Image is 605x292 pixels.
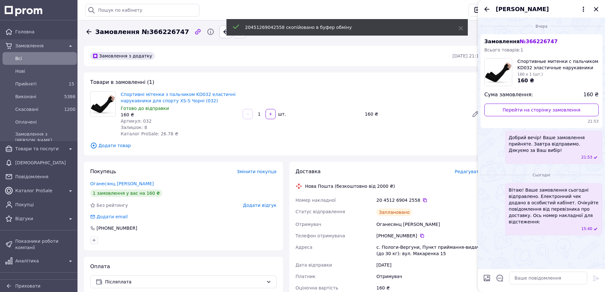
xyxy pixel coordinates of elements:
[509,134,599,153] span: Добрий вечір! Ваше замовлення прийняте. Завтра відправимо. Дякуємо за Ваш вибір!
[455,169,482,174] span: Редагувати
[15,119,74,125] span: Оплачені
[375,241,483,259] div: с. Пологи-Вергуни, Пункт приймання-видачі (до 30 кг): вул. Макаренка 15
[517,58,599,71] span: Спортивные митенки с пальчиком KD032 эластичные нарукавники для спорта XS-S Черные (032)
[296,274,316,279] span: Платник
[453,53,482,58] time: [DATE] 21:15
[517,72,543,77] span: 160 x 1 (шт.)
[376,197,482,203] div: 20 4512 6904 2558
[296,245,313,250] span: Адреса
[469,108,482,120] a: Редагувати
[15,160,74,166] span: [DEMOGRAPHIC_DATA]
[15,187,64,194] span: Каталог ProSale
[530,173,553,178] span: Сьогодні
[97,203,128,208] span: Без рейтингу
[533,24,550,29] span: Вчора
[583,91,599,98] span: 160 ₴
[237,169,277,174] span: Змінити покупця
[375,271,483,282] div: Отримувач
[484,104,599,116] a: Перейти на сторінку замовлення
[90,189,162,197] div: 1 замовлення у вас на 160 ₴
[243,203,276,208] span: Додати відгук
[90,263,110,269] span: Оплата
[15,29,74,35] span: Головна
[64,107,76,112] span: 1200
[296,285,338,290] span: Оціночна вартість
[90,142,482,149] span: Додати товар
[483,5,491,13] button: Назад
[520,38,557,44] span: № 366226747
[85,4,199,17] input: Пошук по кабінету
[376,208,412,216] div: Заплановано
[15,283,40,289] span: Приховати
[581,155,592,160] span: 21:53 11.10.2025
[15,43,64,49] span: Замовлення
[304,183,397,189] div: Нова Пошта (безкоштовно від 2000 ₴)
[15,68,74,74] span: Нові
[296,262,332,268] span: Дата відправки
[121,112,238,118] div: 160 ₴
[496,5,549,13] span: [PERSON_NAME]
[484,91,533,98] span: Сума замовлення:
[485,58,512,86] img: 6790609063_w200_h200_sportivnye-mitenki-s.jpg
[481,23,602,29] div: 11.10.2025
[105,278,264,285] span: Післяплата
[15,258,64,264] span: Аналітика
[376,233,482,239] div: [PHONE_NUMBER]
[121,125,147,130] span: Залишок: 8
[90,52,155,60] div: Замовлення з додатку
[296,168,321,174] span: Доставка
[468,4,498,17] button: Чат
[481,172,602,178] div: 12.10.2025
[15,81,62,87] span: Прийняті
[96,214,128,220] div: Додати email
[15,201,74,208] span: Покупці
[64,94,76,99] span: 5386
[96,225,138,231] div: [PHONE_NUMBER]
[15,55,74,62] span: Всi
[90,181,154,186] a: Оганесянц [PERSON_NAME]
[496,274,504,282] button: Відкрити шаблони відповідей
[15,146,64,152] span: Товари та послуги
[296,209,345,214] span: Статус відправлення
[121,131,178,136] span: Каталог ProSale: 26.78 ₴
[90,79,154,85] span: Товари в замовленні (1)
[296,233,345,238] span: Телефон отримувача
[121,106,169,111] span: Готово до відправки
[509,187,599,225] span: Вітаю! Ваше замовлення сьогодні відправлено. Електронний чек додано в особистий кабінет. Очікуйте...
[245,24,443,31] div: 20451269042558 скопійовано в буфер обміну
[375,219,483,230] div: Оганесянц [PERSON_NAME]
[375,259,483,271] div: [DATE]
[484,47,523,52] span: Всього товарів: 1
[296,222,321,227] span: Отримувач
[362,110,467,119] div: 160 ₴
[296,198,336,203] span: Номер накладної
[90,214,128,220] div: Додати email
[484,119,599,124] span: 21:53 11.10.2025
[15,106,62,112] span: Скасовані
[121,119,151,124] span: Артикул: 032
[15,173,74,180] span: Повідомлення
[121,92,236,103] a: Спортивні мітенки з пальчиком KD032 еластичні нарукавники для спорту XS-S Чорні (032)
[69,81,74,86] span: 15
[90,168,116,174] span: Покупець
[484,38,558,44] span: Замовлення
[91,92,115,116] img: Спортивні мітенки з пальчиком KD032 еластичні нарукавники для спорту XS-S Чорні (032)
[15,238,74,251] span: Показники роботи компанії
[592,5,600,13] button: Закрити
[15,131,74,144] span: Замовлення з [PERSON_NAME]
[276,111,286,117] div: шт.
[15,215,64,222] span: Відгуки
[581,226,592,232] span: 15:40 12.10.2025
[15,93,62,100] span: Виконані
[95,27,189,37] span: Замовлення №366226747
[496,5,587,13] button: [PERSON_NAME]
[517,78,534,84] span: 160 ₴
